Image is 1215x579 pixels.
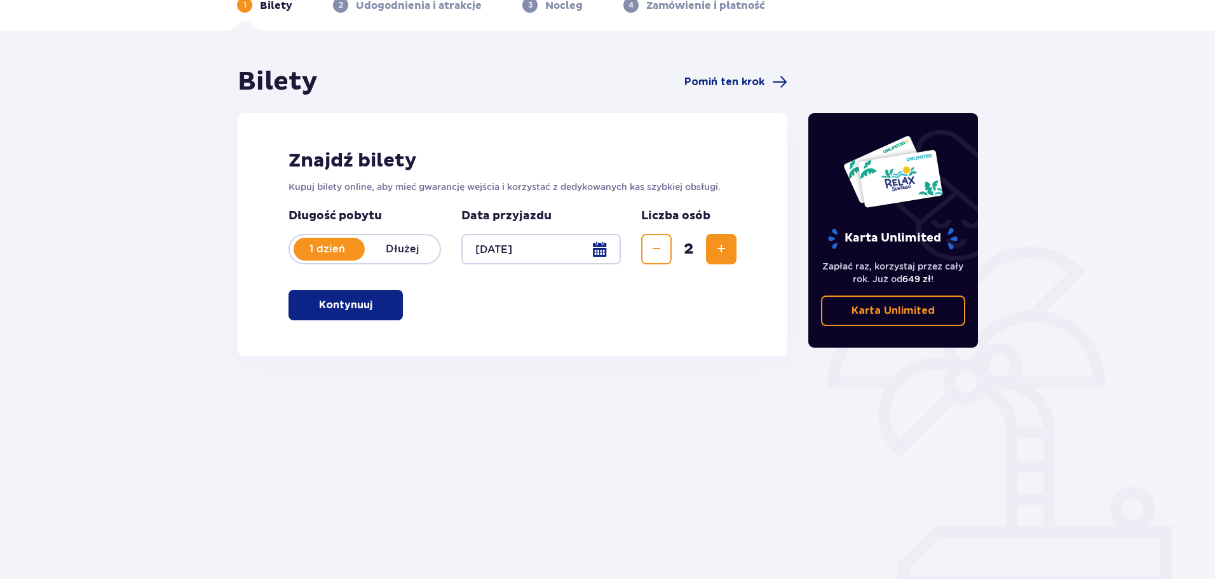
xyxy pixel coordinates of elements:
span: 2 [674,240,703,259]
p: Kontynuuj [319,298,372,312]
h1: Bilety [238,66,318,98]
p: Data przyjazdu [461,208,552,224]
p: Karta Unlimited [827,228,959,250]
p: 1 dzień [290,242,365,256]
a: Karta Unlimited [821,296,966,326]
p: Liczba osób [641,208,710,224]
p: Kupuj bilety online, aby mieć gwarancję wejścia i korzystać z dedykowanych kas szybkiej obsługi. [288,181,736,193]
a: Pomiń ten krok [684,74,787,90]
p: Karta Unlimited [852,304,935,318]
button: Kontynuuj [288,290,403,320]
button: Zmniejsz [641,234,672,264]
span: 649 zł [902,274,931,284]
span: Pomiń ten krok [684,75,764,89]
h2: Znajdź bilety [288,149,736,173]
p: Długość pobytu [288,208,441,224]
p: Zapłać raz, korzystaj przez cały rok. Już od ! [821,260,966,285]
p: Dłużej [365,242,440,256]
button: Zwiększ [706,234,736,264]
img: Dwie karty całoroczne do Suntago z napisem 'UNLIMITED RELAX', na białym tle z tropikalnymi liśćmi... [843,135,944,208]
